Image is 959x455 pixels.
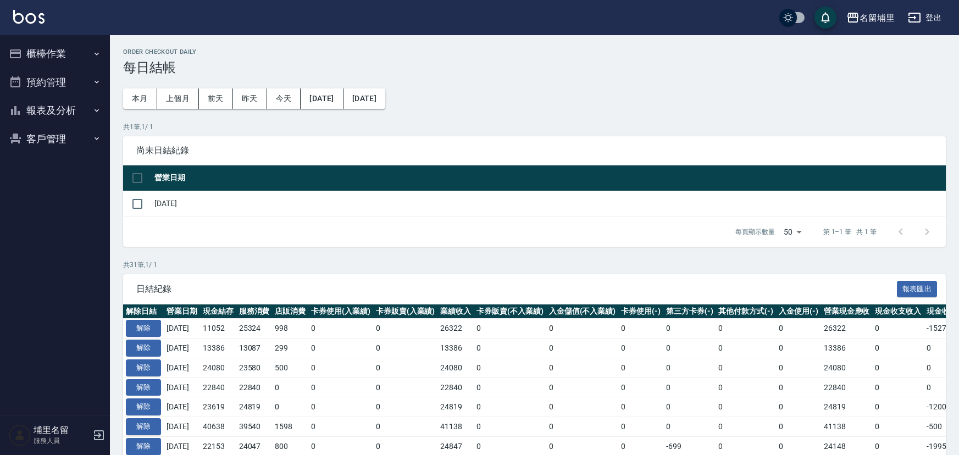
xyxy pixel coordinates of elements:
td: 1598 [272,417,308,437]
th: 第三方卡券(-) [663,304,716,319]
p: 服務人員 [34,436,90,446]
td: 0 [872,397,924,417]
td: 40638 [200,417,236,437]
td: 0 [618,397,663,417]
td: 0 [373,417,438,437]
button: 解除 [126,320,161,337]
h2: Order checkout daily [123,48,946,56]
td: 24819 [821,397,873,417]
div: 名留埔里 [860,11,895,25]
th: 卡券使用(入業績) [308,304,373,319]
td: 0 [308,397,373,417]
td: 0 [776,378,821,397]
p: 共 1 筆, 1 / 1 [123,122,946,132]
td: 0 [618,417,663,437]
td: 41138 [821,417,873,437]
td: 0 [546,378,619,397]
button: 解除 [126,340,161,357]
td: 0 [776,319,821,339]
td: 0 [373,378,438,397]
td: 0 [872,339,924,358]
button: 前天 [199,88,233,109]
td: 0 [474,339,546,358]
td: 0 [546,417,619,437]
button: 本月 [123,88,157,109]
td: 0 [373,397,438,417]
td: 13386 [821,339,873,358]
td: 0 [663,417,716,437]
td: 0 [546,358,619,378]
th: 卡券使用(-) [618,304,663,319]
td: 299 [272,339,308,358]
button: 名留埔里 [842,7,899,29]
h3: 每日結帳 [123,60,946,75]
p: 第 1–1 筆 共 1 筆 [823,227,877,237]
td: [DATE] [164,397,200,417]
button: 解除 [126,418,161,435]
td: 0 [546,397,619,417]
th: 業績收入 [437,304,474,319]
td: 0 [373,319,438,339]
button: 預約管理 [4,68,106,97]
td: 0 [546,339,619,358]
td: 500 [272,358,308,378]
td: 13386 [200,339,236,358]
td: 22840 [821,378,873,397]
td: 0 [716,339,776,358]
th: 營業日期 [164,304,200,319]
th: 其他付款方式(-) [716,304,776,319]
td: 0 [872,358,924,378]
td: 0 [663,397,716,417]
td: 0 [872,417,924,437]
th: 入金儲值(不入業績) [546,304,619,319]
td: 0 [716,358,776,378]
th: 卡券販賣(入業績) [373,304,438,319]
td: 0 [308,417,373,437]
td: 26322 [437,319,474,339]
td: 0 [618,378,663,397]
td: 0 [474,417,546,437]
td: 0 [618,339,663,358]
td: 0 [474,378,546,397]
button: [DATE] [301,88,343,109]
td: 0 [373,339,438,358]
td: 23580 [236,358,273,378]
th: 營業日期 [152,165,946,191]
th: 卡券販賣(不入業績) [474,304,546,319]
td: [DATE] [164,417,200,437]
button: 解除 [126,398,161,415]
button: 登出 [903,8,946,28]
th: 現金收支收入 [872,304,924,319]
th: 營業現金應收 [821,304,873,319]
td: 0 [546,319,619,339]
td: 0 [663,339,716,358]
td: 25324 [236,319,273,339]
td: 0 [474,319,546,339]
td: 0 [716,417,776,437]
button: 解除 [126,359,161,376]
th: 解除日結 [123,304,164,319]
td: 13087 [236,339,273,358]
td: 0 [776,358,821,378]
td: 22840 [200,378,236,397]
td: 0 [663,358,716,378]
td: [DATE] [164,378,200,397]
td: 0 [776,339,821,358]
td: 0 [474,397,546,417]
span: 日結紀錄 [136,284,897,295]
td: 24080 [821,358,873,378]
th: 現金結存 [200,304,236,319]
th: 服務消費 [236,304,273,319]
th: 入金使用(-) [776,304,821,319]
td: 0 [308,319,373,339]
td: 0 [618,319,663,339]
img: Person [9,424,31,446]
td: 23619 [200,397,236,417]
td: 0 [776,397,821,417]
td: 0 [716,319,776,339]
td: 998 [272,319,308,339]
td: 0 [272,397,308,417]
img: Logo [13,10,45,24]
button: 今天 [267,88,301,109]
td: 0 [618,358,663,378]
